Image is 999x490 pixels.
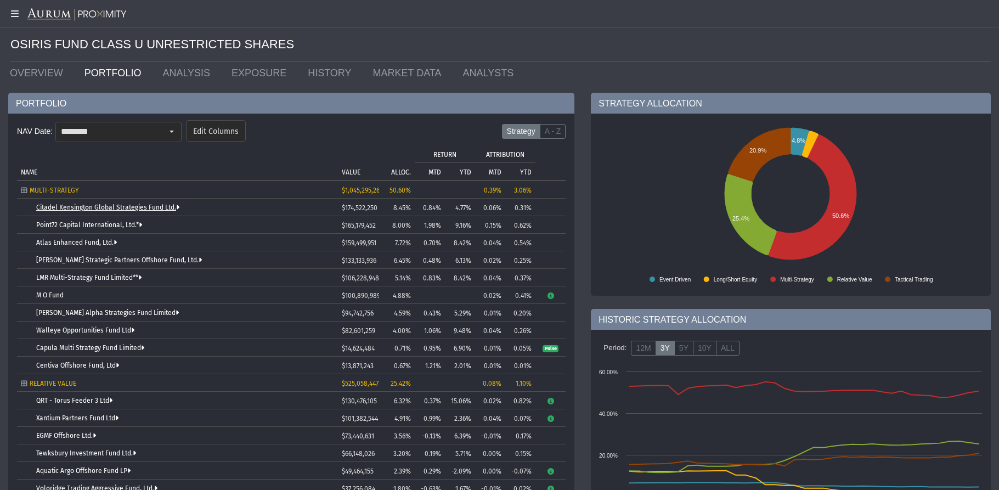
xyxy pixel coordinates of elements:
td: 2.36% [445,409,475,427]
p: ATTRIBUTION [486,151,524,159]
div: 0.39% [479,187,501,194]
span: $66,148,026 [342,450,375,458]
td: 0.43% [415,304,445,322]
span: $101,382,544 [342,415,378,423]
td: 0.00% [475,462,505,480]
p: NAME [21,168,37,176]
td: Column VALUE [338,145,379,180]
a: Centiva Offshore Fund, Ltd [36,362,119,369]
span: $165,179,452 [342,222,376,229]
span: $159,499,951 [342,239,376,247]
dx-button: Edit Columns [186,120,246,142]
td: 0.37% [505,269,535,286]
span: 7.72% [395,239,411,247]
td: 5.29% [445,304,475,322]
img: Aurum-Proximity%20white.svg [27,8,126,21]
td: 0.01% [505,357,535,374]
span: $130,476,105 [342,397,377,405]
span: 3.20% [393,450,411,458]
text: Multi-Strategy [780,277,814,283]
span: 6.45% [394,257,411,264]
label: 12M [631,341,656,356]
a: Tewksbury Investment Fund Ltd. [36,449,136,457]
p: YTD [460,168,471,176]
td: 0.48% [415,251,445,269]
a: Aquatic Argo Offshore Fund LP [36,467,131,475]
a: MARKET DATA [365,62,455,84]
text: 20.00% [599,453,618,459]
a: Walleye Opportunities Fund Ltd [36,326,134,334]
a: Pulse [543,344,558,352]
td: 0.37% [415,392,445,409]
span: 8.00% [392,222,411,229]
td: 0.01% [475,339,505,357]
a: EGMF Offshore Ltd. [36,432,96,440]
p: ALLOC. [391,168,411,176]
p: MTD [489,168,501,176]
div: STRATEGY ALLOCATION [591,93,991,114]
td: -2.09% [445,462,475,480]
span: MULTI-STRATEGY [30,187,79,194]
td: 6.90% [445,339,475,357]
td: Column YTD [505,162,535,180]
span: $82,601,259 [342,327,375,335]
a: PORTFOLIO [76,62,155,84]
div: Select [162,122,181,141]
text: Relative Value [837,277,872,283]
text: Long/Short Equity [714,277,758,283]
td: 0.04% [475,269,505,286]
td: 0.02% [475,251,505,269]
span: 50.60% [390,187,411,194]
td: 15.06% [445,392,475,409]
td: 0.04% [475,234,505,251]
text: 4.8% [792,137,805,144]
span: 4.91% [394,415,411,423]
td: 0.29% [415,462,445,480]
td: 0.15% [475,216,505,234]
td: 0.06% [475,199,505,216]
td: 1.06% [415,322,445,339]
text: Tactical Trading [895,277,933,283]
td: 0.04% [475,322,505,339]
td: -0.01% [475,427,505,444]
a: Capula Multi Strategy Fund Limited [36,344,144,352]
td: Column YTD [445,162,475,180]
div: 3.06% [509,187,532,194]
a: [PERSON_NAME] Alpha Strategies Fund Limited [36,309,179,317]
span: $49,464,155 [342,468,374,475]
label: 5Y [674,341,693,356]
a: ANALYSIS [154,62,223,84]
text: 60.00% [599,369,618,375]
p: VALUE [342,168,360,176]
span: 2.39% [394,468,411,475]
span: 4.59% [394,309,411,317]
a: Point72 Capital International, Ltd.* [36,221,142,229]
td: 5.71% [445,444,475,462]
span: $94,742,756 [342,309,374,317]
td: Column NAME [17,145,338,180]
p: RETURN [433,151,456,159]
a: Citadel Kensington Global Strategies Fund Ltd. [36,204,179,211]
span: $13,871,243 [342,362,374,370]
span: Edit Columns [193,127,239,137]
td: Column ALLOC. [379,145,415,180]
a: HISTORY [300,62,364,84]
td: 6.13% [445,251,475,269]
td: -0.07% [505,462,535,480]
td: 0.15% [505,444,535,462]
td: 0.00% [475,444,505,462]
span: $1,045,295,269 [342,187,383,194]
td: 0.31% [505,199,535,216]
span: $525,058,447 [342,380,379,387]
span: RELATIVE VALUE [30,380,76,387]
td: 0.02% [475,392,505,409]
span: $133,133,936 [342,257,376,264]
td: 6.39% [445,427,475,444]
td: Column [535,145,566,180]
td: 0.70% [415,234,445,251]
td: 0.19% [415,444,445,462]
label: A - Z [540,124,566,139]
td: 0.25% [505,251,535,269]
div: 1.10% [509,380,532,387]
td: 8.42% [445,269,475,286]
